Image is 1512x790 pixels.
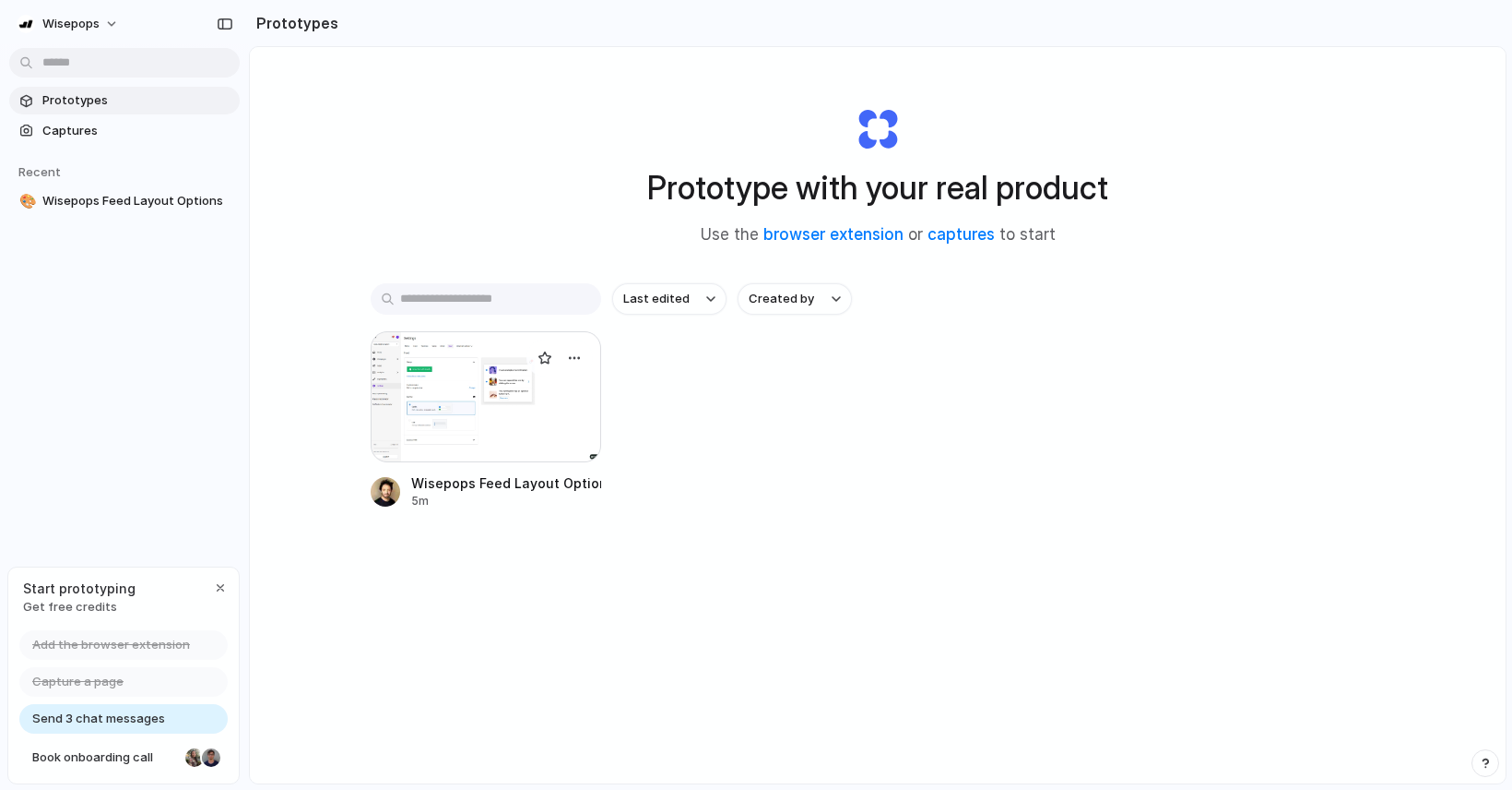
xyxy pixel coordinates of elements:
a: Book onboarding call [19,743,228,772]
span: Wisepops [42,15,100,33]
span: Last edited [623,290,690,308]
span: Recent [18,164,61,179]
a: captures [927,225,995,244]
button: Created by [738,283,852,315]
span: Captures [42,122,232,140]
a: Wisepops Feed Layout OptionsWisepops Feed Layout Options5m [371,331,601,509]
div: Christian Iacullo [200,747,222,769]
a: 🎨Wisepops Feed Layout Options [9,187,240,215]
h2: Prototypes [249,12,338,34]
div: Wisepops Feed Layout Options [411,473,601,493]
div: 5m [411,493,601,509]
span: Add the browser extension [32,636,190,654]
div: 🎨 [19,191,32,212]
h1: Prototype with your real product [647,163,1108,212]
span: Capture a page [32,673,124,691]
span: Wisepops Feed Layout Options [42,192,232,210]
span: Created by [749,290,814,308]
button: Last edited [612,283,726,315]
button: Wisepops [9,9,128,39]
span: Prototypes [42,91,232,110]
span: Book onboarding call [32,748,178,767]
button: 🎨 [17,192,35,210]
span: Send 3 chat messages [32,710,165,728]
a: Prototypes [9,87,240,114]
span: Get free credits [23,598,136,616]
a: Captures [9,117,240,145]
div: Nicole Kubica [183,747,206,769]
span: Start prototyping [23,579,136,598]
span: Use the or to start [701,223,1056,247]
a: browser extension [763,225,904,244]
